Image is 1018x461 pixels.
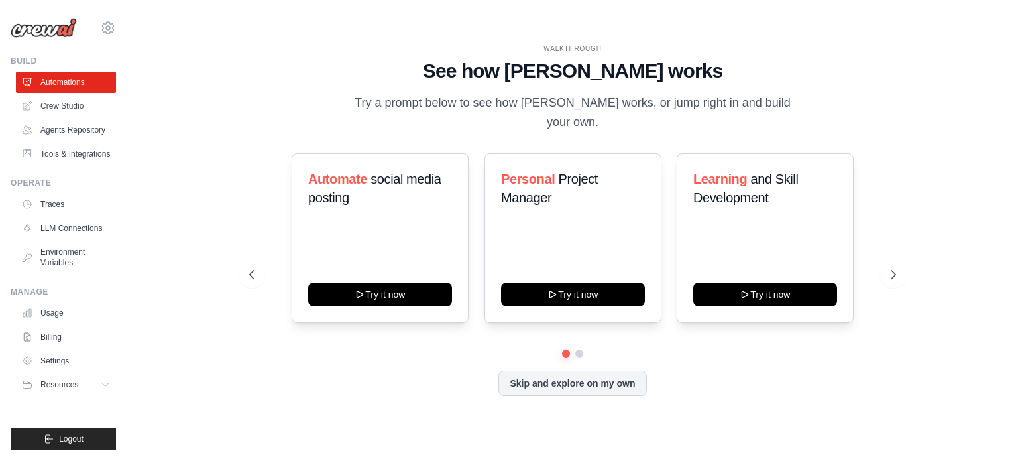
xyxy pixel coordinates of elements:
[16,96,116,117] a: Crew Studio
[59,434,84,444] span: Logout
[498,371,646,396] button: Skip and explore on my own
[16,72,116,93] a: Automations
[16,302,116,324] a: Usage
[501,172,598,205] span: Project Manager
[249,59,896,83] h1: See how [PERSON_NAME] works
[308,172,441,205] span: social media posting
[16,350,116,371] a: Settings
[11,178,116,188] div: Operate
[249,44,896,54] div: WALKTHROUGH
[16,374,116,395] button: Resources
[350,94,795,133] p: Try a prompt below to see how [PERSON_NAME] works, or jump right in and build your own.
[11,18,77,38] img: Logo
[16,119,116,141] a: Agents Repository
[501,283,645,306] button: Try it now
[40,379,78,390] span: Resources
[16,143,116,165] a: Tools & Integrations
[308,172,367,186] span: Automate
[308,283,452,306] button: Try it now
[16,194,116,215] a: Traces
[11,56,116,66] div: Build
[16,326,116,348] a: Billing
[693,283,837,306] button: Try it now
[16,218,116,239] a: LLM Connections
[16,241,116,273] a: Environment Variables
[11,287,116,297] div: Manage
[693,172,747,186] span: Learning
[501,172,555,186] span: Personal
[11,428,116,450] button: Logout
